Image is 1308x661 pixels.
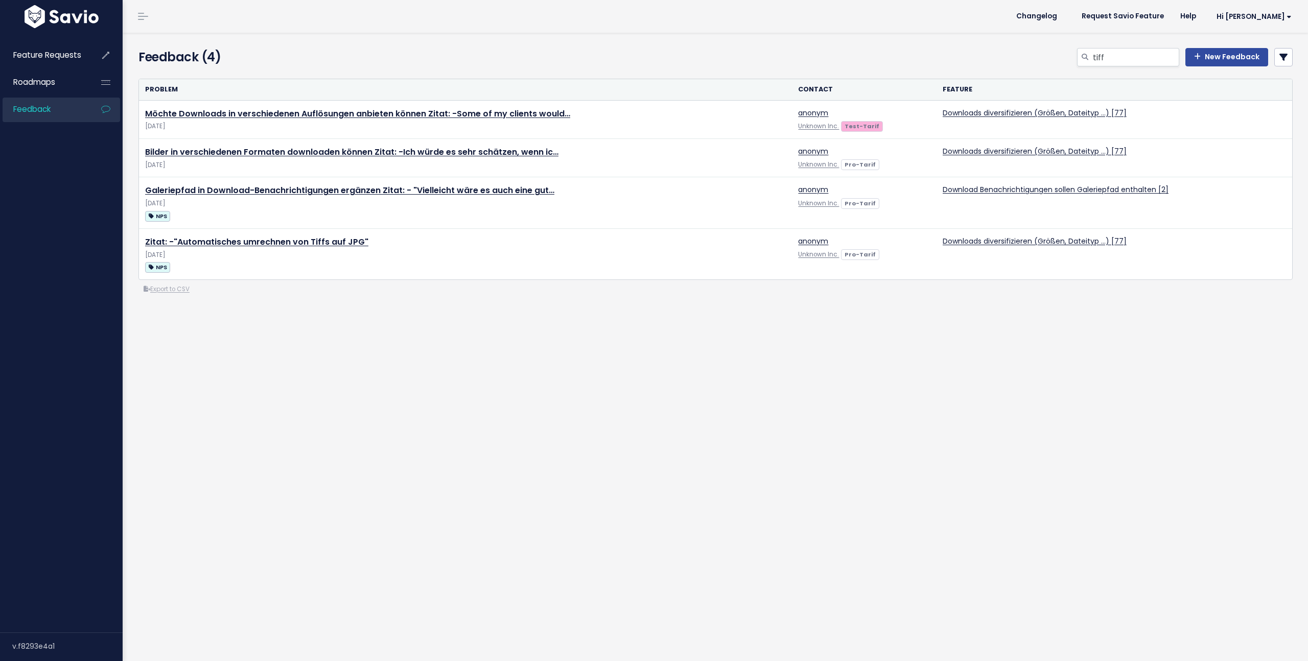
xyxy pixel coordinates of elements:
[3,70,85,94] a: Roadmaps
[145,184,554,196] a: Galeriepfad in Download-Benachrichtigungen ergänzen Zitat: - "Vielleicht wäre es auch eine gut…
[22,5,101,28] img: logo-white.9d6f32f41409.svg
[841,159,879,169] a: Pro-Tarif
[138,48,513,66] h4: Feedback (4)
[1217,13,1292,20] span: Hi [PERSON_NAME]
[841,198,879,208] a: Pro-Tarif
[1073,9,1172,24] a: Request Savio Feature
[798,160,839,169] a: Unknown Inc.
[145,250,786,261] div: [DATE]
[145,211,170,222] span: NPS
[13,77,55,87] span: Roadmaps
[1092,48,1179,66] input: Search feedback...
[145,198,786,209] div: [DATE]
[798,199,839,207] a: Unknown Inc.
[139,79,792,100] th: Problem
[792,79,937,100] th: Contact
[13,50,81,60] span: Feature Requests
[943,184,1169,195] a: Download Benachrichtigungen sollen Galeriepfad enthalten [2]
[3,98,85,121] a: Feedback
[943,236,1127,246] a: Downloads diversifizieren (Größen, Dateityp …) [77]
[1204,9,1300,25] a: Hi [PERSON_NAME]
[145,262,170,273] span: NPS
[937,79,1292,100] th: Feature
[841,249,879,259] a: Pro-Tarif
[145,121,786,132] div: [DATE]
[798,184,828,195] a: anonym
[1185,48,1268,66] a: New Feedback
[13,104,51,114] span: Feedback
[144,285,190,293] a: Export to CSV
[3,43,85,67] a: Feature Requests
[943,146,1127,156] a: Downloads diversifizieren (Größen, Dateityp …) [77]
[145,236,368,248] a: Zitat: -"Automatisches umrechnen von Tiffs auf JPG"
[845,250,876,258] strong: Pro-Tarif
[145,261,170,273] a: NPS
[12,633,123,659] div: v.f8293e4a1
[845,199,876,207] strong: Pro-Tarif
[943,108,1127,118] a: Downloads diversifizieren (Größen, Dateityp …) [77]
[798,250,839,258] a: Unknown Inc.
[798,146,828,156] a: anonym
[145,108,570,120] a: Möchte Downloads in verschiedenen Auflösungen anbieten können Zitat: -Some of my clients would…
[798,122,839,130] a: Unknown Inc.
[845,160,876,169] strong: Pro-Tarif
[845,122,879,130] strong: Test-Tarif
[1172,9,1204,24] a: Help
[1016,13,1057,20] span: Changelog
[145,209,170,222] a: NPS
[841,121,882,131] a: Test-Tarif
[798,108,828,118] a: anonym
[798,236,828,246] a: anonym
[145,146,558,158] a: Bilder in verschiedenen Formaten downloaden können Zitat: -Ich würde es sehr schätzen, wenn ic…
[145,160,786,171] div: [DATE]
